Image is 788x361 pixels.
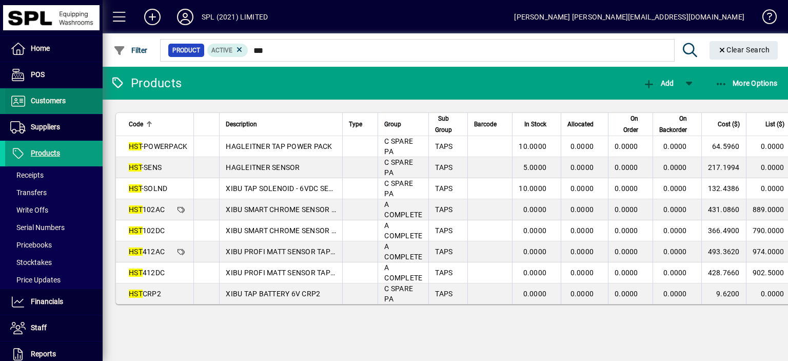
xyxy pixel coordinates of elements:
[31,44,50,52] span: Home
[129,290,161,298] span: CRP2
[570,205,594,214] span: 0.0000
[519,184,546,193] span: 10.0000
[435,205,452,214] span: TAPS
[5,201,103,219] a: Write Offs
[567,119,603,130] div: Allocated
[519,119,556,130] div: In Stock
[663,184,687,193] span: 0.0000
[31,123,60,131] span: Suppliers
[5,166,103,184] a: Receipts
[435,248,452,256] span: TAPS
[615,290,638,298] span: 0.0000
[5,271,103,289] a: Price Updates
[226,205,372,214] span: XIBU SMART CHROME SENSOR TAP - MAINS
[435,142,452,150] span: TAPS
[5,88,103,114] a: Customers
[384,119,422,130] div: Group
[129,248,165,256] span: 412AC
[226,290,320,298] span: XIBU TAP BATTERY 6V CRP2
[202,9,268,25] div: SPL (2021) LIMITED
[10,188,47,197] span: Transfers
[5,36,103,62] a: Home
[615,248,638,256] span: 0.0000
[523,248,547,256] span: 0.0000
[713,74,780,92] button: More Options
[640,74,676,92] button: Add
[226,119,257,130] span: Description
[207,44,248,57] mat-chip: Activation Status: Active
[129,163,162,172] span: -SENS
[523,163,547,172] span: 5.0000
[129,163,142,172] em: HST
[615,113,647,136] div: On Order
[519,142,546,150] span: 10.0000
[523,269,547,277] span: 0.0000
[129,184,167,193] span: -SOLND
[718,46,770,54] span: Clear Search
[226,163,300,172] span: HAGLEITNER SENSOR
[10,206,48,214] span: Write Offs
[514,9,744,25] div: [PERSON_NAME] [PERSON_NAME][EMAIL_ADDRESS][DOMAIN_NAME]
[129,248,143,256] em: HST
[384,158,413,177] span: C SPARE PA
[715,79,778,87] span: More Options
[701,220,746,241] td: 366.4900
[663,290,687,298] span: 0.0000
[226,269,366,277] span: XIBU PROFI MATT SENSOR TAP - BATTERY
[226,248,359,256] span: XIBU PROFI MATT SENSOR TAP - MAINS
[615,113,638,136] span: On Order
[570,290,594,298] span: 0.0000
[226,226,381,235] span: XIBU SMART CHROME SENSOR TAP - BATTERY
[701,157,746,178] td: 217.1994
[435,113,452,136] span: Sub Group
[5,115,103,140] a: Suppliers
[384,119,401,130] span: Group
[615,226,638,235] span: 0.0000
[435,184,452,193] span: TAPS
[523,226,547,235] span: 0.0000
[701,262,746,283] td: 428.7660
[129,119,187,130] div: Code
[5,236,103,254] a: Pricebooks
[474,119,497,130] span: Barcode
[5,184,103,201] a: Transfers
[435,226,452,235] span: TAPS
[5,62,103,88] a: POS
[663,205,687,214] span: 0.0000
[765,119,784,130] span: List ($)
[5,254,103,271] a: Stocktakes
[755,2,775,35] a: Knowledge Base
[5,289,103,315] a: Financials
[113,46,148,54] span: Filter
[10,258,52,267] span: Stocktakes
[129,184,142,193] em: HST
[384,200,422,219] span: A COMPLETE
[701,283,746,304] td: 9.6200
[129,119,143,130] span: Code
[226,184,350,193] span: XIBU TAP SOLENOID - 6VDC SEV0900
[615,269,638,277] span: 0.0000
[129,205,143,214] em: HST
[615,142,638,150] span: 0.0000
[663,163,687,172] span: 0.0000
[129,226,143,235] em: HST
[384,179,413,198] span: C SPARE PA
[226,119,336,130] div: Description
[10,241,52,249] span: Pricebooks
[129,269,143,277] em: HST
[129,226,165,235] span: 102DC
[31,324,47,332] span: Staff
[663,248,687,256] span: 0.0000
[701,178,746,199] td: 132.4386
[710,41,778,60] button: Clear
[615,184,638,193] span: 0.0000
[384,221,422,240] span: A COMPLETE
[523,205,547,214] span: 0.0000
[701,136,746,157] td: 64.5960
[663,269,687,277] span: 0.0000
[435,290,452,298] span: TAPS
[226,142,332,150] span: HAGLEITNER TAP POWER PACK
[659,113,687,136] span: On Backorder
[663,142,687,150] span: 0.0000
[524,119,546,130] span: In Stock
